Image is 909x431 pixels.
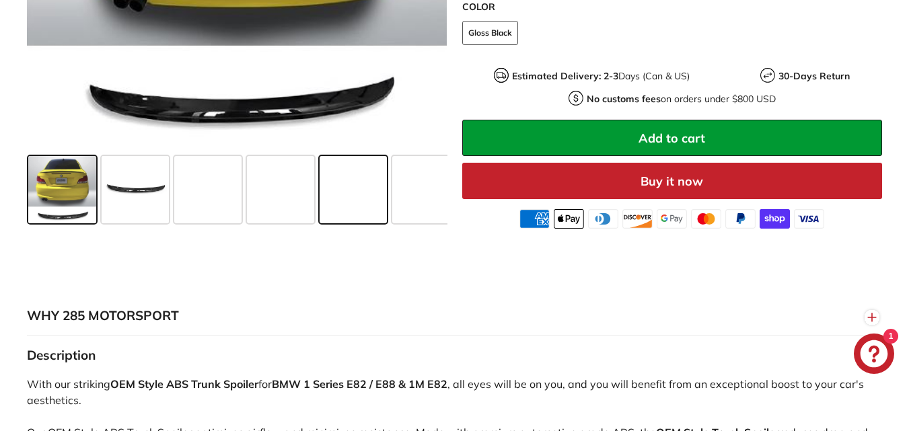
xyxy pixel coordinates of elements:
[588,209,618,228] img: diners_club
[657,209,687,228] img: google_pay
[110,377,163,391] strong: OEM Style
[554,209,584,228] img: apple_pay
[725,209,756,228] img: paypal
[166,377,188,391] strong: ABS
[27,336,882,376] button: Description
[587,93,661,105] strong: No customs fees
[191,377,258,391] strong: Trunk Spoiler
[691,209,721,228] img: master
[850,334,898,377] inbox-online-store-chat: Shopify online store chat
[512,69,690,83] p: Days (Can & US)
[462,120,883,156] button: Add to cart
[622,209,653,228] img: discover
[272,377,447,391] strong: BMW 1 Series E82 / E88 & 1M E82
[760,209,790,228] img: shopify_pay
[639,130,705,146] span: Add to cart
[512,70,618,82] strong: Estimated Delivery: 2-3
[462,163,883,199] button: Buy it now
[587,92,776,106] p: on orders under $800 USD
[794,209,824,228] img: visa
[27,296,882,336] button: WHY 285 MOTORSPORT
[519,209,550,228] img: american_express
[778,70,850,82] strong: 30-Days Return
